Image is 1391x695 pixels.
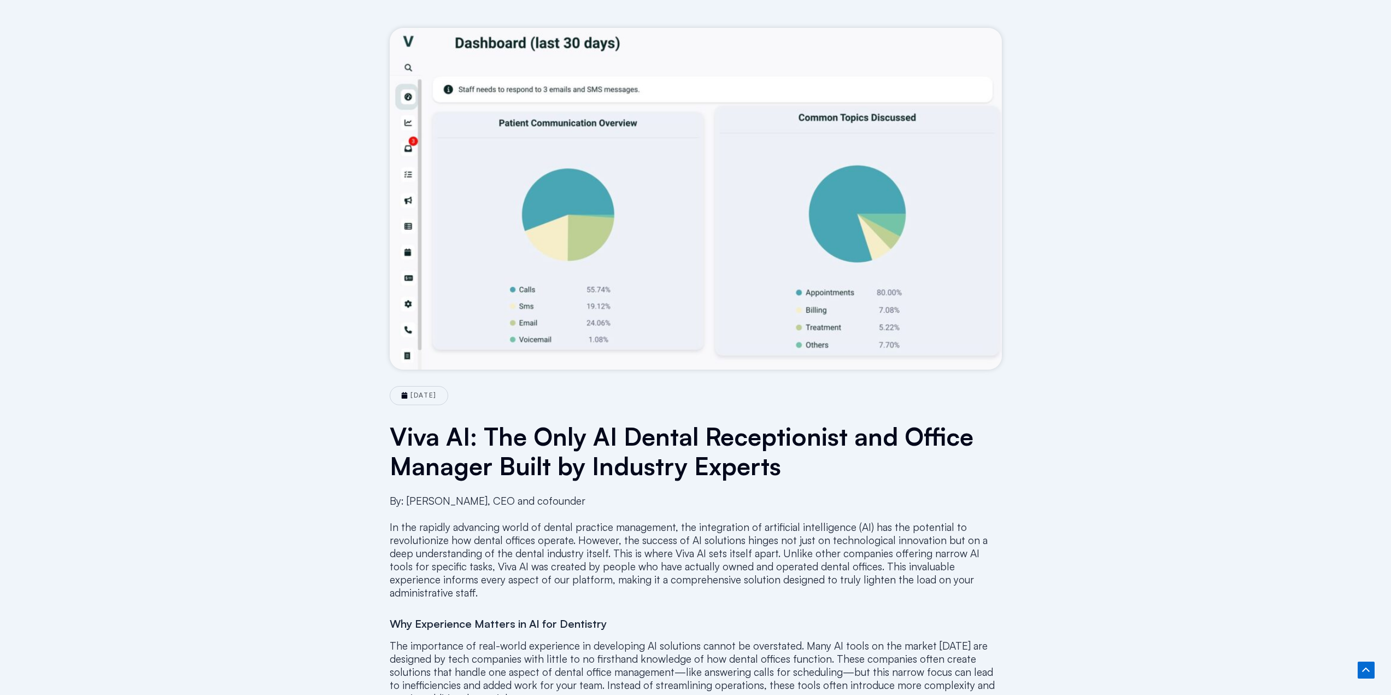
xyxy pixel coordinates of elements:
[390,617,1002,630] h4: Why Experience Matters in AI for Dentistry
[390,494,1002,599] p: By: [PERSON_NAME], CEO and cofounder In the rapidly advancing world of dental practice management...
[390,422,1002,481] h1: Viva AI: The Only AI Dental Receptionist and Office Manager Built by Industry Experts
[401,392,436,399] a: [DATE]
[410,391,436,399] time: [DATE]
